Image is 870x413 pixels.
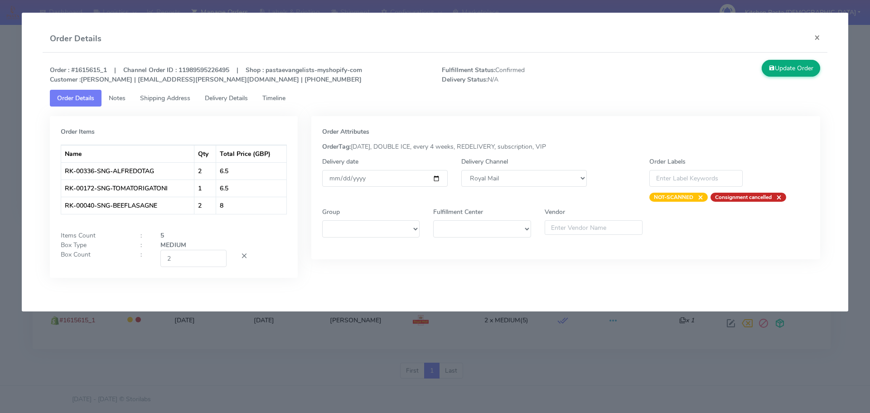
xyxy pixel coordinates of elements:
td: 2 [194,162,216,180]
button: Update Order [762,60,821,77]
td: 6.5 [216,162,286,180]
label: Order Labels [649,157,686,166]
strong: OrderTag: [322,142,351,151]
td: 8 [216,197,286,214]
span: × [772,193,782,202]
td: RK-00172-SNG-TOMATORIGATONI [61,180,194,197]
td: RK-00336-SNG-ALFREDOTAG [61,162,194,180]
td: 1 [194,180,216,197]
div: : [134,240,154,250]
span: Timeline [262,94,285,102]
strong: Order Attributes [322,127,369,136]
button: Close [807,25,827,49]
td: RK-00040-SNG-BEEFLASAGNE [61,197,194,214]
span: Order Details [57,94,94,102]
input: Enter Label Keywords [649,170,743,187]
th: Qty [194,145,216,162]
th: Total Price (GBP) [216,145,286,162]
div: : [134,250,154,267]
label: Group [322,207,340,217]
span: Confirmed N/A [435,65,631,84]
label: Delivery Channel [461,157,508,166]
h4: Order Details [50,33,101,45]
label: Fulfillment Center [433,207,483,217]
strong: Delivery Status: [442,75,488,84]
strong: Customer : [50,75,81,84]
div: [DATE], DOUBLE ICE, every 4 weeks, REDELIVERY, subscription, VIP [315,142,817,151]
th: Name [61,145,194,162]
strong: 5 [160,231,164,240]
span: Shipping Address [140,94,190,102]
span: Delivery Details [205,94,248,102]
span: × [693,193,703,202]
strong: Consignment cancelled [715,194,772,201]
input: Enter Vendor Name [545,220,643,235]
strong: Order Items [61,127,95,136]
div: : [134,231,154,240]
div: Box Count [54,250,134,267]
label: Vendor [545,207,565,217]
span: Notes [109,94,126,102]
input: Box Count [160,250,227,267]
div: Items Count [54,231,134,240]
td: 6.5 [216,180,286,197]
label: Delivery date [322,157,358,166]
td: 2 [194,197,216,214]
strong: MEDIUM [160,241,186,249]
strong: Order : #1615615_1 | Channel Order ID : 11989595226495 | Shop : pastaevangelists-myshopify-com [P... [50,66,362,84]
ul: Tabs [50,90,821,107]
strong: NOT-SCANNED [654,194,693,201]
div: Box Type [54,240,134,250]
strong: Fulfillment Status: [442,66,495,74]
